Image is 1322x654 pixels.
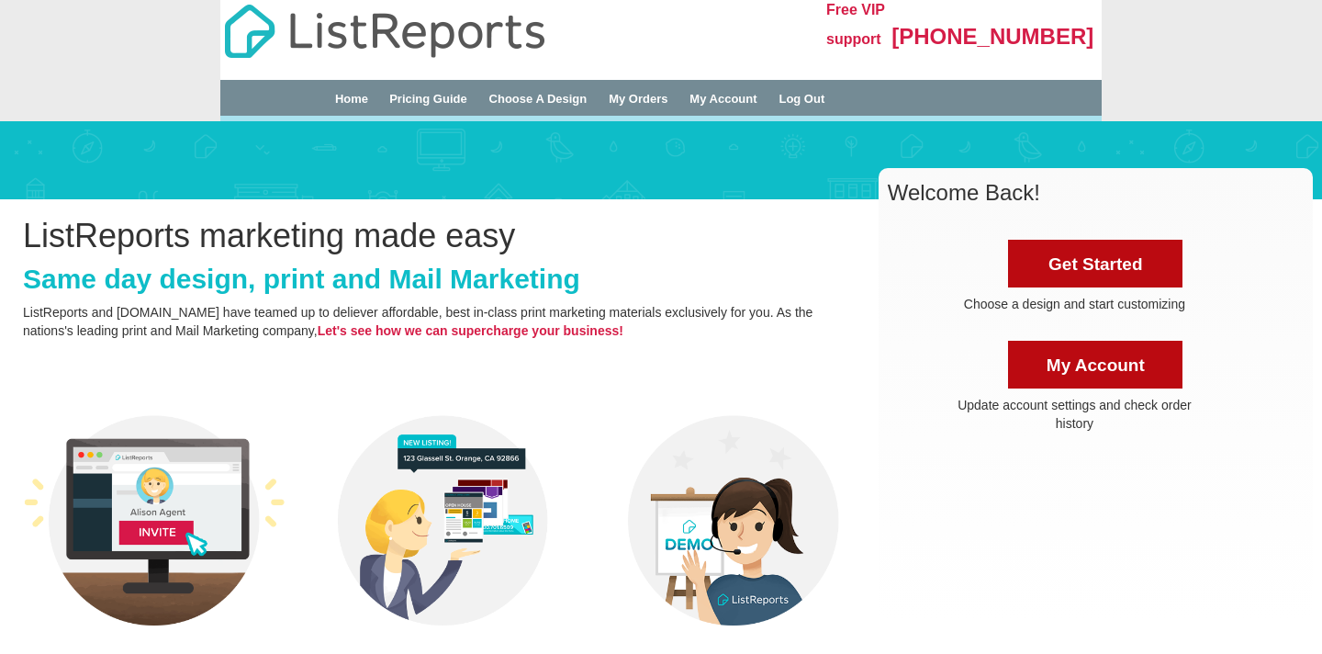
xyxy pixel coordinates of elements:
[689,92,756,106] a: My Account
[1008,341,1182,389] a: My Account
[313,389,576,652] img: sample-2.png
[826,2,885,47] span: Free VIP support
[779,92,824,106] a: Log Out
[23,389,286,652] img: sample-1.png
[888,181,1313,205] h3: Welcome Back!
[602,389,865,652] img: sample-3.png
[891,24,1093,49] span: [PHONE_NUMBER]
[930,295,1220,313] div: Choose a design and start customizing
[609,92,667,106] a: My Orders
[489,92,588,106] a: Choose A Design
[389,92,467,106] a: Pricing Guide
[1008,240,1182,288] a: Get Started
[318,323,623,338] strong: Let's see how we can supercharge your business!
[23,218,865,254] h1: ListReports marketing made easy
[335,92,368,106] a: Home
[930,396,1220,433] div: Update account settings and check order history
[23,264,865,294] h2: Same day design, print and Mail Marketing
[23,303,865,340] p: ListReports and [DOMAIN_NAME] have teamed up to deliever affordable, best in-class print marketin...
